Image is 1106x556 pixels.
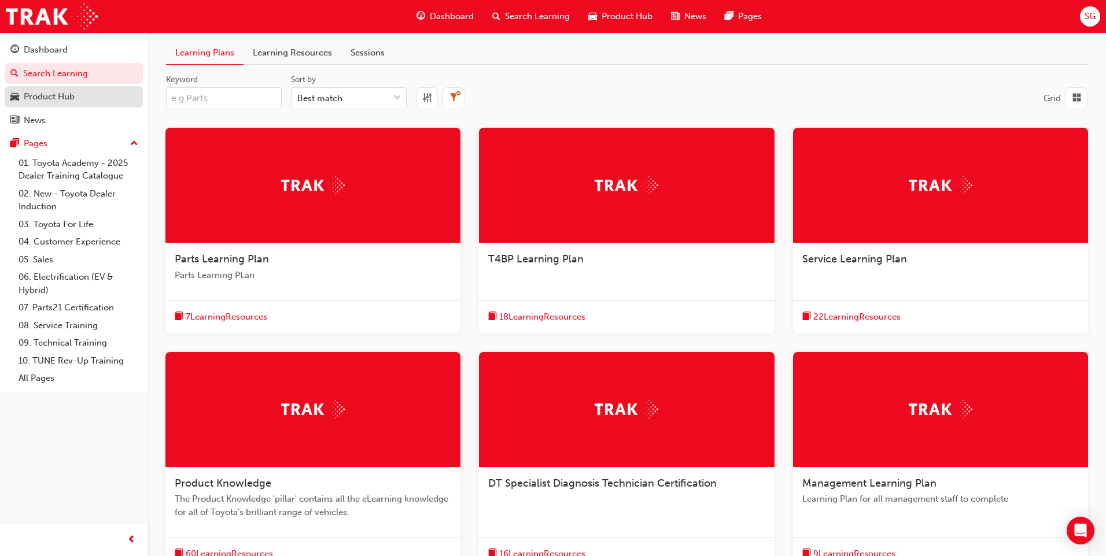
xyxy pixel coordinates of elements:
span: 22 Learning Resources [813,310,901,324]
button: Grid [1044,87,1087,109]
a: Learning Resources [244,42,341,64]
a: guage-iconDashboard [407,5,483,28]
span: DT Specialist Diagnosis Technician Certification [488,477,717,490]
a: TrakParts Learning PlanParts Learning PLanbook-icon7LearningResources [165,128,460,333]
span: car-icon [588,9,597,24]
input: Keyword [166,87,282,109]
div: Keyword [166,74,198,86]
a: 03. Toyota For Life [14,216,143,233]
span: search-icon [10,69,19,79]
a: car-iconProduct Hub [579,5,662,28]
a: search-iconSearch Learning [483,5,579,28]
span: Product Hub [602,10,652,23]
span: news-icon [10,116,19,126]
span: Grid [1044,93,1061,103]
a: 07. Parts21 Certification [14,299,143,317]
span: T4BP Learning Plan [488,253,584,265]
a: Sessions [341,42,394,64]
div: Best match [297,92,342,105]
button: book-icon7LearningResources [175,310,267,324]
span: The Product Knowledge 'pillar' contains all the eLearning knowledge for all of Toyota's brilliant... [175,492,451,518]
button: book-icon22LearningResources [802,310,901,324]
span: Product Knowledge [175,477,271,490]
a: All Pages [14,369,143,387]
a: Product Hub [5,86,143,108]
img: Trak [595,176,658,194]
span: Search Learning [505,10,570,23]
span: prev-icon [127,533,136,547]
a: 04. Customer Experience [14,233,143,251]
a: 01. Toyota Academy - 2025 Dealer Training Catalogue [14,154,143,185]
span: 7 Learning Resources [186,310,267,324]
span: pages-icon [725,9,733,24]
span: news-icon [671,9,680,24]
button: Pages [5,133,143,154]
img: Trak [595,400,658,418]
span: book-icon [488,310,497,324]
span: down-icon [393,91,401,106]
span: Service Learning Plan [802,253,907,265]
span: 18 Learning Resources [499,310,585,324]
span: filterX-icon [449,91,458,106]
img: Trak [909,176,972,194]
div: Open Intercom Messenger [1067,517,1094,544]
a: 05. Sales [14,251,143,269]
span: equalizer-icon [423,91,432,106]
a: 02. New - Toyota Dealer Induction [14,185,143,216]
a: TrakT4BP Learning Planbook-icon18LearningResources [479,128,774,333]
a: 06. Electrification (EV & Hybrid) [14,268,143,299]
a: pages-iconPages [716,5,771,28]
a: 08. Service Training [14,317,143,335]
span: car-icon [10,92,19,102]
span: book-icon [802,310,811,324]
img: Trak [281,400,345,418]
a: Dashboard [5,39,143,61]
a: 10. TUNE Rev-Up Training [14,352,143,370]
img: Trak [909,400,972,418]
span: Dashboard [430,10,474,23]
div: Sort by [291,74,316,86]
div: Product Hub [24,90,75,103]
a: Learning Plans [166,42,244,64]
a: news-iconNews [662,5,716,28]
span: Parts Learning PLan [175,269,451,282]
div: News [24,114,46,127]
div: Dashboard [24,43,68,57]
span: News [684,10,706,23]
span: guage-icon [416,9,425,24]
a: TrakService Learning Planbook-icon22LearningResources [793,128,1088,333]
button: DashboardSearch LearningProduct HubNews [5,37,143,133]
img: Trak [281,176,345,194]
span: Learning Plan for all management staff to complete [802,492,1079,506]
button: SG [1080,6,1100,27]
span: SG [1085,10,1096,23]
span: grid-icon [1072,91,1081,106]
span: guage-icon [10,45,19,55]
span: book-icon [175,310,183,324]
button: book-icon18LearningResources [488,310,585,324]
span: search-icon [492,9,500,24]
div: Pages [24,137,47,150]
a: 09. Technical Training [14,334,143,352]
span: pages-icon [10,139,19,149]
span: Parts Learning Plan [175,253,269,265]
a: News [5,110,143,131]
a: Search Learning [5,63,143,84]
img: Trak [6,3,98,29]
span: Pages [738,10,762,23]
span: Management Learning Plan [802,477,937,490]
span: up-icon [130,136,138,151]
